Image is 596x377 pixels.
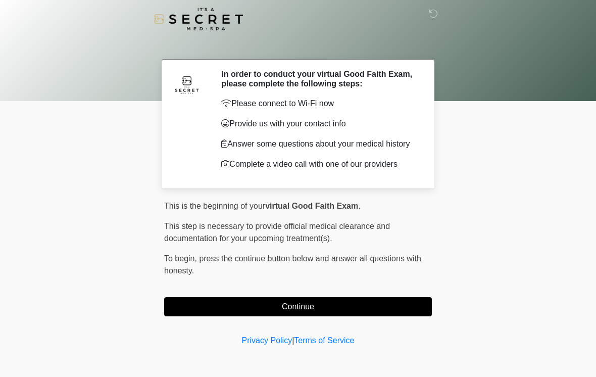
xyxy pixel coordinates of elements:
[358,202,360,210] span: .
[221,98,417,110] p: Please connect to Wi-Fi now
[154,8,243,30] img: It's A Secret Med Spa Logo
[221,69,417,88] h2: In order to conduct your virtual Good Faith Exam, please complete the following steps:
[164,254,199,263] span: To begin,
[221,138,417,150] p: Answer some questions about your medical history
[242,336,292,345] a: Privacy Policy
[164,297,432,316] button: Continue
[164,202,265,210] span: This is the beginning of your
[265,202,358,210] strong: virtual Good Faith Exam
[157,36,439,55] h1: ‎ ‎
[221,158,417,170] p: Complete a video call with one of our providers
[172,69,202,100] img: Agent Avatar
[164,222,390,243] span: This step is necessary to provide official medical clearance and documentation for your upcoming ...
[292,336,294,345] a: |
[164,254,421,275] span: press the continue button below and answer all questions with honesty.
[221,118,417,130] p: Provide us with your contact info
[294,336,354,345] a: Terms of Service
